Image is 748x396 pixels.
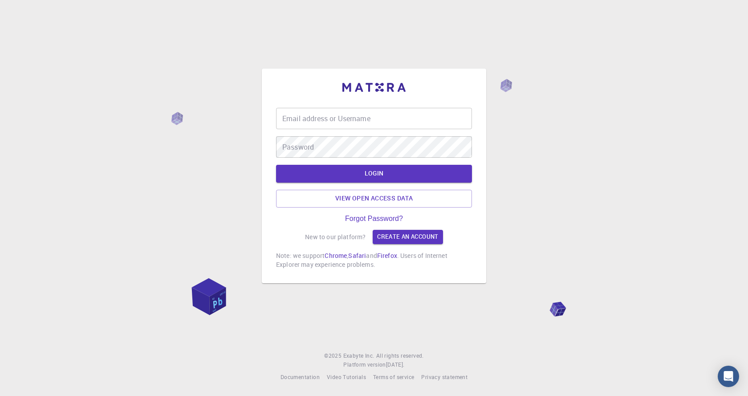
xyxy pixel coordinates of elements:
[376,351,424,360] span: All rights reserved.
[386,361,405,368] span: [DATE] .
[345,215,403,223] a: Forgot Password?
[324,351,343,360] span: © 2025
[421,373,467,380] span: Privacy statement
[325,251,347,260] a: Chrome
[348,251,366,260] a: Safari
[280,373,320,382] a: Documentation
[373,230,443,244] a: Create an account
[343,352,374,359] span: Exabyte Inc.
[280,373,320,380] span: Documentation
[276,165,472,183] button: LOGIN
[343,351,374,360] a: Exabyte Inc.
[377,251,397,260] a: Firefox
[327,373,366,382] a: Video Tutorials
[386,360,405,369] a: [DATE].
[276,190,472,208] a: View open access data
[327,373,366,380] span: Video Tutorials
[373,373,414,382] a: Terms of service
[421,373,467,382] a: Privacy statement
[343,360,386,369] span: Platform version
[718,366,739,387] div: Open Intercom Messenger
[305,233,366,241] p: New to our platform?
[276,251,472,269] p: Note: we support , and . Users of Internet Explorer may experience problems.
[373,373,414,380] span: Terms of service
